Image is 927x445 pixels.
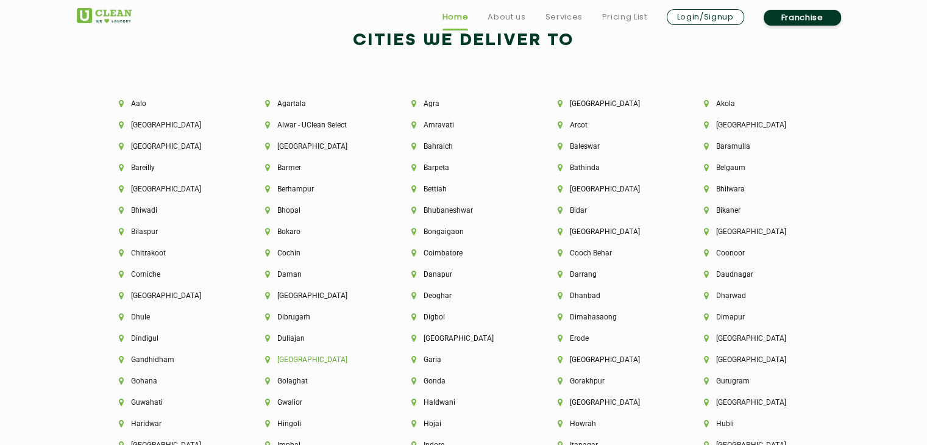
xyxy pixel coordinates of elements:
[704,227,809,236] li: [GEOGRAPHIC_DATA]
[558,313,662,321] li: Dimahasaong
[545,10,582,24] a: Services
[704,377,809,385] li: Gurugram
[119,270,224,279] li: Corniche
[265,99,370,108] li: Agartala
[411,355,516,364] li: Garia
[411,99,516,108] li: Agra
[265,334,370,343] li: Duliajan
[119,398,224,407] li: Guwahati
[442,10,469,24] a: Home
[77,8,132,23] img: UClean Laundry and Dry Cleaning
[704,206,809,215] li: Bikaner
[119,249,224,257] li: Chitrakoot
[704,121,809,129] li: [GEOGRAPHIC_DATA]
[265,377,370,385] li: Golaghat
[265,163,370,172] li: Barmer
[119,291,224,300] li: [GEOGRAPHIC_DATA]
[558,227,662,236] li: [GEOGRAPHIC_DATA]
[558,206,662,215] li: Bidar
[119,419,224,428] li: Haridwar
[558,291,662,300] li: Dhanbad
[119,99,224,108] li: Aalo
[558,334,662,343] li: Erode
[265,291,370,300] li: [GEOGRAPHIC_DATA]
[411,227,516,236] li: Bongaigaon
[411,313,516,321] li: Digboi
[411,270,516,279] li: Danapur
[558,355,662,364] li: [GEOGRAPHIC_DATA]
[704,142,809,151] li: Baramulla
[77,26,851,55] h2: Cities We Deliver to
[411,121,516,129] li: Amravati
[265,355,370,364] li: [GEOGRAPHIC_DATA]
[558,121,662,129] li: Arcot
[704,99,809,108] li: Akola
[265,121,370,129] li: Alwar - UClean Select
[558,142,662,151] li: Baleswar
[119,227,224,236] li: Bilaspur
[265,419,370,428] li: Hingoli
[667,9,744,25] a: Login/Signup
[119,163,224,172] li: Bareilly
[411,185,516,193] li: Bettiah
[488,10,525,24] a: About us
[411,419,516,428] li: Hojai
[558,99,662,108] li: [GEOGRAPHIC_DATA]
[704,334,809,343] li: [GEOGRAPHIC_DATA]
[411,163,516,172] li: Barpeta
[704,291,809,300] li: Dharwad
[558,398,662,407] li: [GEOGRAPHIC_DATA]
[704,313,809,321] li: Dimapur
[411,249,516,257] li: Coimbatore
[558,185,662,193] li: [GEOGRAPHIC_DATA]
[265,398,370,407] li: Gwalior
[558,270,662,279] li: Darrang
[119,142,224,151] li: [GEOGRAPHIC_DATA]
[704,270,809,279] li: Daudnagar
[119,355,224,364] li: Gandhidham
[411,377,516,385] li: Gonda
[265,142,370,151] li: [GEOGRAPHIC_DATA]
[411,334,516,343] li: [GEOGRAPHIC_DATA]
[411,398,516,407] li: Haldwani
[119,206,224,215] li: Bhiwadi
[764,10,841,26] a: Franchise
[265,249,370,257] li: Cochin
[265,206,370,215] li: Bhopal
[411,142,516,151] li: Bahraich
[265,270,370,279] li: Daman
[558,419,662,428] li: Howrah
[119,377,224,385] li: Gohana
[265,185,370,193] li: Berhampur
[704,355,809,364] li: [GEOGRAPHIC_DATA]
[704,419,809,428] li: Hubli
[704,398,809,407] li: [GEOGRAPHIC_DATA]
[265,313,370,321] li: Dibrugarh
[558,377,662,385] li: Gorakhpur
[411,206,516,215] li: Bhubaneshwar
[119,334,224,343] li: Dindigul
[119,121,224,129] li: [GEOGRAPHIC_DATA]
[704,185,809,193] li: Bhilwara
[602,10,647,24] a: Pricing List
[704,249,809,257] li: Coonoor
[119,185,224,193] li: [GEOGRAPHIC_DATA]
[704,163,809,172] li: Belgaum
[558,249,662,257] li: Cooch Behar
[265,227,370,236] li: Bokaro
[119,313,224,321] li: Dhule
[411,291,516,300] li: Deoghar
[558,163,662,172] li: Bathinda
